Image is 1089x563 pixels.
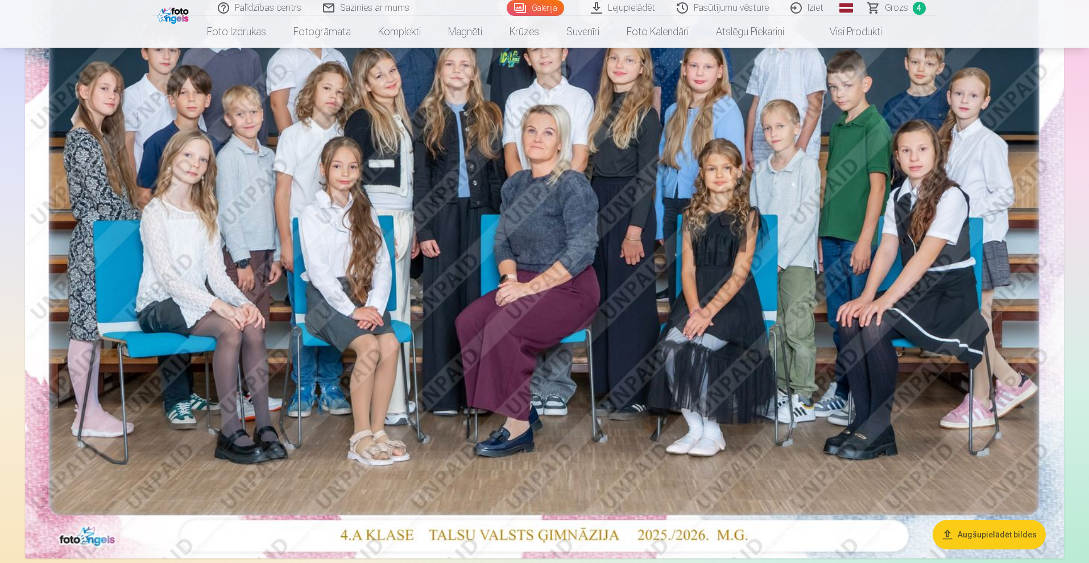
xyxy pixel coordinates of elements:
[913,2,926,15] span: 4
[434,16,496,48] a: Magnēti
[365,16,434,48] a: Komplekti
[553,16,613,48] a: Suvenīri
[798,16,896,48] a: Visi produkti
[157,5,192,24] img: /fa1
[702,16,798,48] a: Atslēgu piekariņi
[193,16,280,48] a: Foto izdrukas
[885,1,908,15] span: Grozs
[280,16,365,48] a: Fotogrāmata
[496,16,553,48] a: Krūzes
[613,16,702,48] a: Foto kalendāri
[933,520,1046,549] button: Augšupielādēt bildes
